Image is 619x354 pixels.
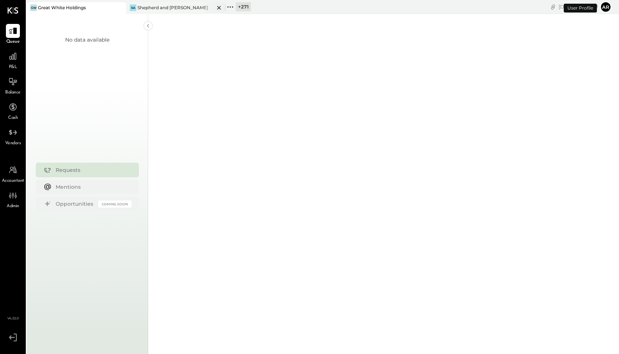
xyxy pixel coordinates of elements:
[559,3,598,10] div: [DATE]
[8,115,18,121] span: Cash
[137,4,208,11] div: Shepherd and [PERSON_NAME]
[56,183,128,191] div: Mentions
[56,200,95,208] div: Opportunities
[30,4,37,11] div: GW
[6,39,20,45] span: Queue
[0,100,25,121] a: Cash
[0,49,25,71] a: P&L
[236,2,251,11] div: + 271
[7,203,19,210] span: Admin
[38,4,86,11] div: Great White Holdings
[600,1,612,13] button: Ar
[56,166,128,174] div: Requests
[5,140,21,147] span: Vendors
[5,89,21,96] span: Balance
[0,188,25,210] a: Admin
[130,4,136,11] div: Sa
[98,201,132,208] div: Coming Soon
[0,163,25,184] a: Accountant
[0,24,25,45] a: Queue
[0,125,25,147] a: Vendors
[9,64,17,71] span: P&L
[549,3,557,11] div: copy link
[0,75,25,96] a: Balance
[65,36,109,43] div: No data available
[564,4,597,13] div: User Profile
[2,178,24,184] span: Accountant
